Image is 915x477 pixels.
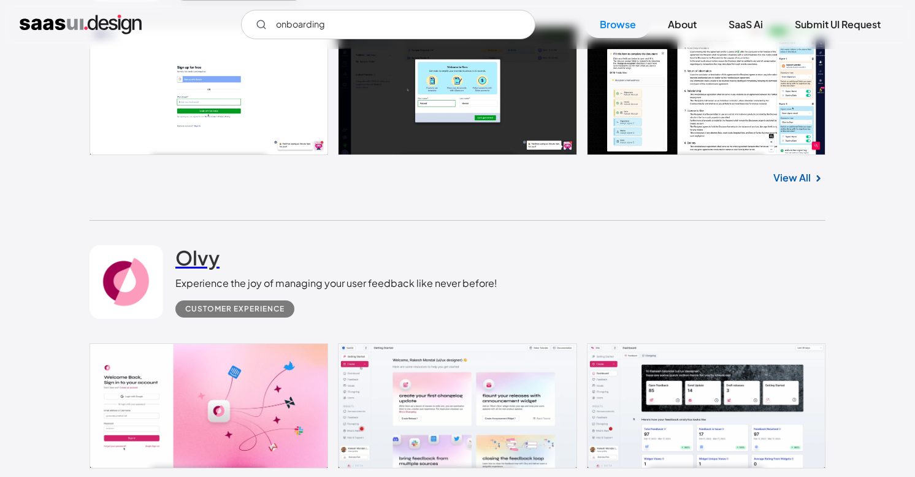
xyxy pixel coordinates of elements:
[241,10,535,39] form: Email Form
[175,245,220,270] h2: Olvy
[175,276,497,291] div: Experience the joy of managing your user feedback like never before!
[653,11,711,38] a: About
[780,11,895,38] a: Submit UI Request
[585,11,651,38] a: Browse
[241,10,535,39] input: Search UI designs you're looking for...
[773,170,811,185] a: View All
[175,245,220,276] a: Olvy
[714,11,778,38] a: SaaS Ai
[20,15,142,34] a: home
[185,302,285,316] div: Customer Experience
